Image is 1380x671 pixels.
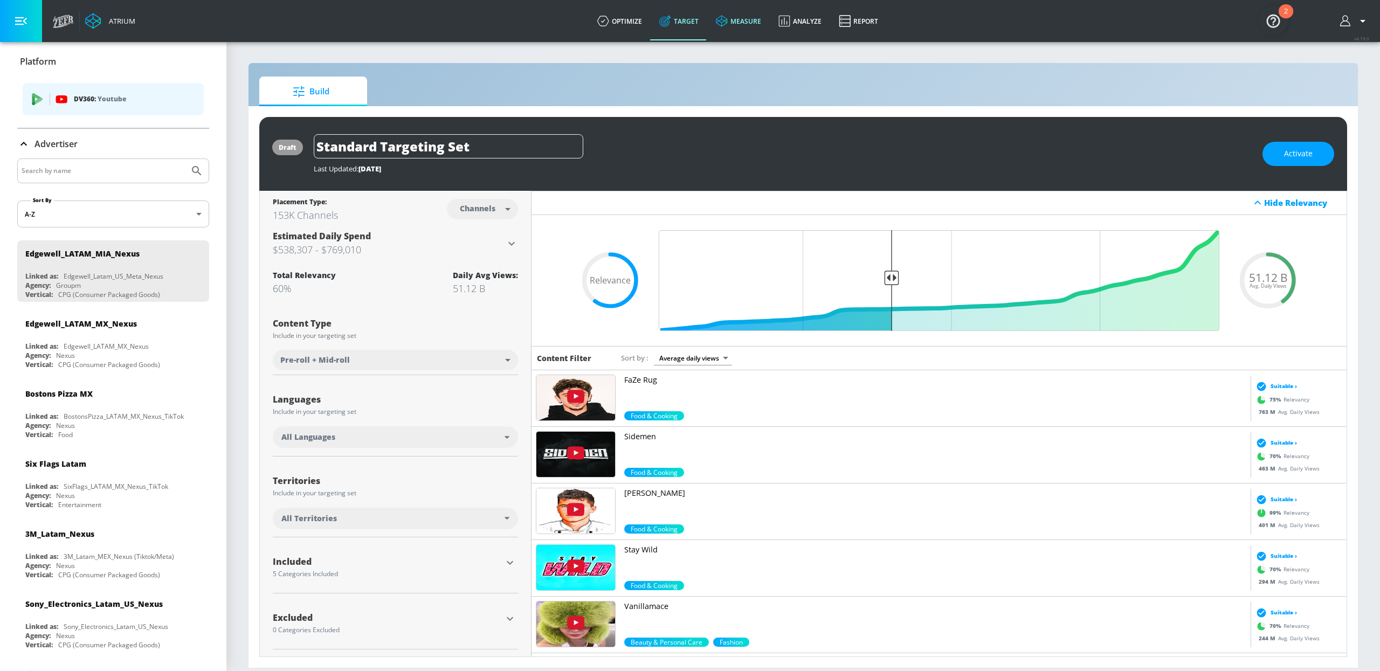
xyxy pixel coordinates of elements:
[624,468,684,477] span: Food & Cooking
[624,601,1246,612] p: Vanillamace
[624,601,1246,638] a: Vanillamace
[25,389,93,399] div: Bostons Pizza MX
[1253,618,1309,634] div: Relevancy
[1253,577,1320,585] div: Avg. Daily Views
[624,411,684,420] span: Food & Cooking
[64,622,168,631] div: Sony_Electronics_Latam_US_Nexus
[281,513,337,524] span: All Territories
[624,544,1246,555] p: Stay Wild
[25,640,53,649] div: Vertical:
[23,83,204,115] div: DV360: Youtube
[17,451,209,512] div: Six Flags LatamLinked as:SixFlags_LATAM_MX_Nexus_TikTokAgency:NexusVertical:Entertainment
[1250,283,1287,289] span: Avg. Daily Views
[17,310,209,372] div: Edgewell_LATAM_MX_NexusLinked as:Edgewell_LATAM_MX_NexusAgency:NexusVertical:CPG (Consumer Packag...
[624,431,1246,442] p: Sidemen
[281,432,335,442] span: All Languages
[1271,495,1297,503] span: Suitable ›
[1259,407,1278,415] span: 763 M
[273,333,518,339] div: Include in your targeting set
[1249,272,1287,283] span: 51.12 B
[1253,521,1320,529] div: Avg. Daily Views
[1253,561,1309,577] div: Relevancy
[25,272,58,281] div: Linked as:
[1269,396,1284,404] span: 75 %
[1284,11,1288,25] div: 2
[536,375,615,420] img: UUilwZiBBfI9X6yiZRzWty8Q
[273,426,518,448] div: All Languages
[624,581,684,590] div: 70.0%
[56,421,75,430] div: Nexus
[358,164,381,174] span: [DATE]
[17,46,209,77] div: Platform
[56,561,75,570] div: Nexus
[1269,565,1284,573] span: 70 %
[532,191,1347,215] div: Hide Relevancy
[1253,407,1320,416] div: Avg. Daily Views
[17,381,209,442] div: Bostons Pizza MXLinked as:BostonsPizza_LATAM_MX_Nexus_TikTokAgency:NexusVertical:Food
[25,552,58,561] div: Linked as:
[1253,381,1297,391] div: Suitable ›
[64,552,174,561] div: 3M_Latam_MEX_Nexus (Tiktok/Meta)
[1253,464,1320,472] div: Avg. Daily Views
[17,240,209,302] div: Edgewell_LATAM_MIA_NexusLinked as:Edgewell_Latam_US_Meta_NexusAgency:GroupmVertical:CPG (Consumer...
[537,353,591,363] h6: Content Filter
[624,638,709,647] span: Beauty & Personal Care
[64,412,184,421] div: BostonsPizza_LATAM_MX_Nexus_TikTok
[25,319,137,329] div: Edgewell_LATAM_MX_Nexus
[1259,521,1278,528] span: 401 M
[25,491,51,500] div: Agency:
[1269,509,1284,517] span: 99 %
[1253,504,1309,521] div: Relevancy
[25,421,51,430] div: Agency:
[1253,634,1320,642] div: Avg. Daily Views
[273,476,518,485] div: Territories
[830,2,887,40] a: Report
[273,282,336,295] div: 60%
[1253,437,1297,448] div: Suitable ›
[624,468,684,477] div: 70.0%
[1259,464,1278,472] span: 463 M
[58,290,160,299] div: CPG (Consumer Packaged Goods)
[25,570,53,579] div: Vertical:
[621,353,648,363] span: Sort by
[25,248,140,259] div: Edgewell_LATAM_MIA_Nexus
[453,270,518,280] div: Daily Avg Views:
[273,508,518,529] div: All Territories
[653,230,1225,331] input: Final Threshold
[280,355,350,365] span: Pre-roll + Mid-roll
[25,599,163,609] div: Sony_Electronics_Latam_US_Nexus
[1259,634,1278,641] span: 244 M
[770,2,830,40] a: Analyze
[314,164,1252,174] div: Last Updated:
[273,197,338,209] div: Placement Type:
[25,360,53,369] div: Vertical:
[1284,147,1313,161] span: Activate
[1258,5,1288,36] button: Open Resource Center, 2 new notifications
[1269,452,1284,460] span: 70 %
[273,209,338,222] div: 153K Channels
[25,459,86,469] div: Six Flags Latam
[624,524,684,534] div: 99.0%
[273,571,502,577] div: 5 Categories Included
[279,143,296,152] div: draft
[56,631,75,640] div: Nexus
[1253,391,1309,407] div: Relevancy
[25,351,51,360] div: Agency:
[25,500,53,509] div: Vertical:
[85,13,135,29] a: Atrium
[454,204,501,213] div: Channels
[56,281,81,290] div: Groupm
[1271,382,1297,390] span: Suitable ›
[713,638,749,647] span: Fashion
[1253,550,1297,561] div: Suitable ›
[17,521,209,582] div: 3M_Latam_NexusLinked as:3M_Latam_MEX_Nexus (Tiktok/Meta)Agency:NexusVertical:CPG (Consumer Packag...
[25,430,53,439] div: Vertical:
[31,197,54,204] label: Sort By
[17,591,209,652] div: Sony_Electronics_Latam_US_NexusLinked as:Sony_Electronics_Latam_US_NexusAgency:NexusVertical:CPG ...
[624,411,684,420] div: 75.0%
[25,561,51,570] div: Agency:
[590,276,631,285] span: Relevance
